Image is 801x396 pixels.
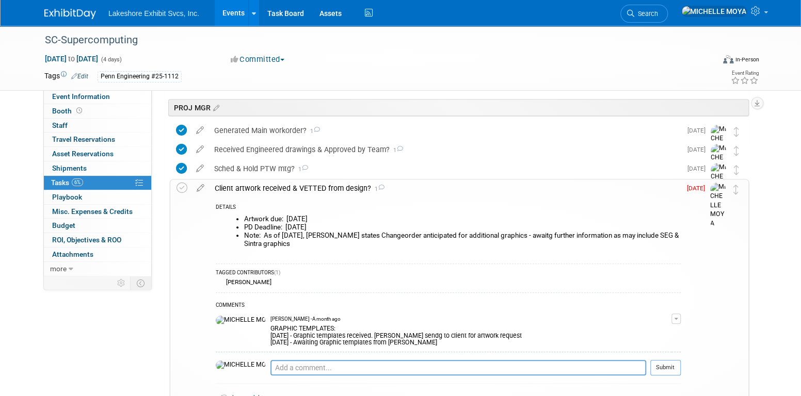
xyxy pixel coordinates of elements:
a: Travel Reservations [44,133,151,146]
div: TAGGED CONTRIBUTORS [216,269,681,278]
span: more [50,265,67,273]
span: Tasks [51,178,83,187]
button: Submit [650,360,681,375]
span: Playbook [52,193,82,201]
a: edit [191,145,209,154]
span: Asset Reservations [52,150,114,158]
img: MICHELLE MOYA [216,316,265,325]
div: Event Rating [731,71,759,76]
a: Shipments [44,161,151,175]
span: 1 [371,186,385,192]
span: to [67,55,76,63]
i: Move task [734,146,739,156]
span: [PERSON_NAME] - A month ago [270,316,341,323]
div: DETAILS [216,204,681,212]
span: Attachments [52,250,93,258]
span: [DATE] [687,185,710,192]
div: Generated Main workorder? [209,122,681,139]
a: edit [191,126,209,135]
span: [DATE] [687,165,711,172]
img: Format-Inperson.png [723,55,733,63]
i: Move task [733,185,739,194]
a: ROI, Objectives & ROO [44,233,151,247]
a: Booth [44,104,151,118]
li: Note: As of [DATE], [PERSON_NAME] states Changeorder anticipated for additional graphics - awaitg... [244,232,681,248]
td: Personalize Event Tab Strip [113,276,131,290]
img: MICHELLE MOYA [681,6,747,17]
span: Misc. Expenses & Credits [52,207,133,216]
td: Tags [44,71,88,82]
img: MICHELLE MOYA [711,144,726,189]
i: Move task [734,127,739,137]
div: In-Person [735,56,759,63]
img: ExhibitDay [44,9,96,19]
div: Sched & Hold PTW mtg? [209,160,681,177]
img: MICHELLE MOYA [216,360,265,370]
span: [DATE] [687,127,711,134]
a: Event Information [44,90,151,104]
a: more [44,262,151,276]
a: Tasks6% [44,176,151,190]
button: Committed [227,54,289,65]
a: Playbook [44,190,151,204]
span: 6% [72,178,83,186]
span: [DATE] [687,146,711,153]
span: 1 [307,128,320,135]
img: MICHELLE MOYA [711,163,726,208]
span: Event Information [52,92,110,101]
span: Search [634,10,658,18]
span: Staff [52,121,68,129]
div: Event Format [653,54,759,69]
span: ROI, Objectives & ROO [52,236,121,244]
span: Budget [52,221,75,229]
span: [DATE] [DATE] [44,54,99,63]
div: PROJ MGR [168,99,749,116]
span: Travel Reservations [52,135,115,143]
div: GRAPHIC TEMPLATES: [DATE] - Graphic templates received. [PERSON_NAME] sendg to client for artwork... [270,323,671,346]
div: Received Engineered drawings & Approved by Team? [209,141,681,158]
a: Asset Reservations [44,147,151,161]
div: [PERSON_NAME] [223,278,271,286]
span: Booth [52,107,84,115]
a: Staff [44,119,151,133]
span: (1) [274,270,280,275]
li: Artwork due: [DATE] [244,215,681,223]
div: SC-Supercomputing [41,31,698,49]
img: MICHELLE MOYA [710,183,726,228]
a: Edit [71,73,88,80]
div: Client artwork received & VETTED from design? [210,179,681,197]
span: Lakeshore Exhibit Svcs, Inc. [108,9,199,18]
a: Budget [44,219,151,233]
span: 1 [295,166,308,173]
img: MICHELLE MOYA [711,125,726,170]
span: Shipments [52,164,87,172]
span: Booth not reserved yet [74,107,84,114]
a: Misc. Expenses & Credits [44,205,151,219]
a: edit [191,164,209,173]
a: Edit sections [211,102,219,112]
a: Search [620,5,668,23]
div: Penn Engineering #25-1112 [98,71,182,82]
div: COMMENTS [216,301,681,311]
span: (4 days) [100,56,122,63]
i: Move task [734,165,739,175]
td: Toggle Event Tabs [131,276,152,290]
span: 1 [390,147,403,154]
a: edit [191,184,210,193]
a: Attachments [44,247,151,261]
li: PD Deadline: [DATE] [244,223,681,232]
